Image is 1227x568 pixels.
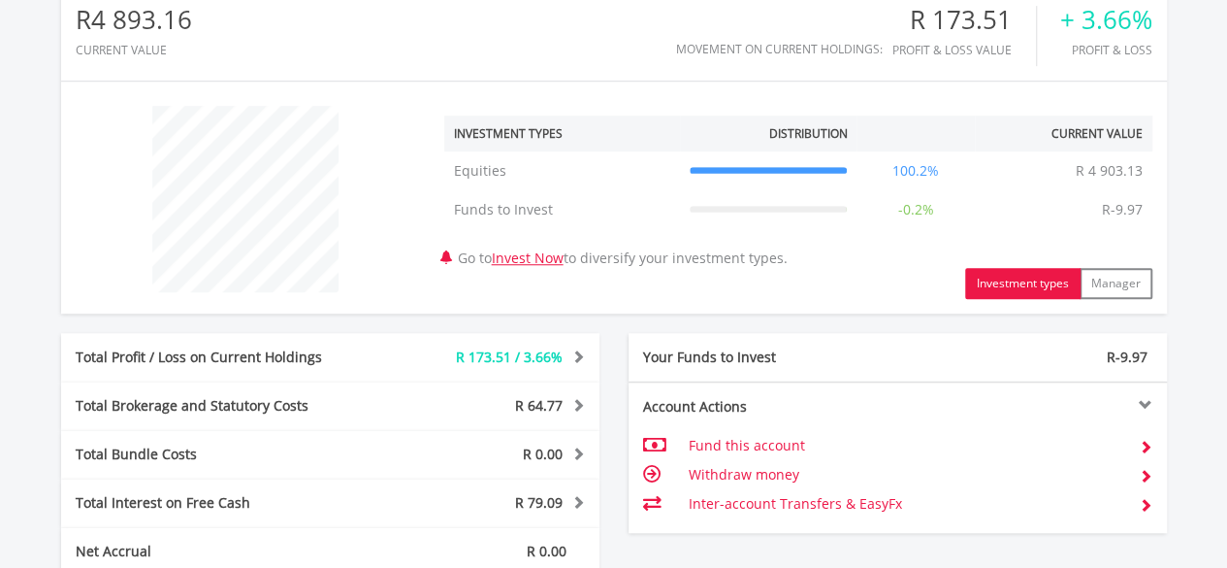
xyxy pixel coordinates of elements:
[965,268,1081,299] button: Investment types
[892,6,1036,34] div: R 173.51
[688,489,1123,518] td: Inter-account Transfers & EasyFx
[1107,348,1147,366] span: R-9.97
[76,44,192,56] div: CURRENT VALUE
[76,6,192,34] div: R4 893.16
[492,249,564,267] a: Invest Now
[688,431,1123,460] td: Fund this account
[856,190,975,229] td: -0.2%
[515,396,563,415] span: R 64.77
[527,542,566,560] span: R 0.00
[61,542,375,561] div: Net Accrual
[444,190,680,229] td: Funds to Invest
[856,151,975,190] td: 100.2%
[1060,6,1152,34] div: + 3.66%
[61,493,375,513] div: Total Interest on Free Cash
[975,116,1152,151] th: Current Value
[676,43,883,55] div: Movement on Current Holdings:
[444,151,680,190] td: Equities
[629,397,898,417] div: Account Actions
[1066,151,1152,190] td: R 4 903.13
[1060,44,1152,56] div: Profit & Loss
[430,96,1167,299] div: Go to to diversify your investment types.
[629,348,898,367] div: Your Funds to Invest
[892,44,1036,56] div: Profit & Loss Value
[61,348,375,367] div: Total Profit / Loss on Current Holdings
[1092,190,1152,229] td: R-9.97
[688,460,1123,489] td: Withdraw money
[61,445,375,464] div: Total Bundle Costs
[1080,268,1152,299] button: Manager
[444,116,680,151] th: Investment Types
[61,396,375,416] div: Total Brokerage and Statutory Costs
[515,493,563,512] span: R 79.09
[456,348,563,366] span: R 173.51 / 3.66%
[523,445,563,463] span: R 0.00
[768,125,847,142] div: Distribution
